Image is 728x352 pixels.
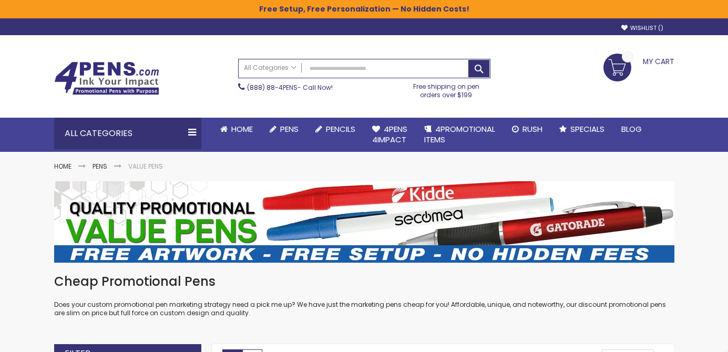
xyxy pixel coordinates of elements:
[239,59,302,77] a: All Categories
[522,123,542,134] span: Rush
[261,118,307,141] a: Pens
[231,123,253,134] span: Home
[54,181,674,263] img: Value Pens
[551,118,613,141] a: Specials
[570,123,604,134] span: Specials
[424,123,495,145] span: 4PROMOTIONAL ITEMS
[247,83,298,92] a: (888) 88-4PENS
[613,118,650,141] a: Blog
[402,78,490,99] div: Free shipping on pen orders over $199
[621,123,642,134] span: Blog
[504,118,551,141] a: Rush
[54,273,674,290] h1: Cheap Promotional Pens
[212,118,261,141] a: Home
[326,123,355,134] span: Pencils
[372,123,407,145] span: 4Pens 4impact
[54,273,674,318] div: Does your custom promotional pen marketing strategy need a pick me up? We have just the marketing...
[128,162,163,171] strong: Value Pens
[54,162,71,171] a: Home
[54,118,201,149] div: All Categories
[280,123,299,134] span: Pens
[54,61,159,95] img: 4Pens Custom Pens and Promotional Products
[93,162,107,171] a: Pens
[364,118,416,152] a: 4Pens4impact
[247,83,333,92] span: - Call Now!
[244,64,296,72] span: All Categories
[307,118,364,141] a: Pencils
[621,24,663,32] a: Wishlist
[416,118,504,152] a: 4PROMOTIONALITEMS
